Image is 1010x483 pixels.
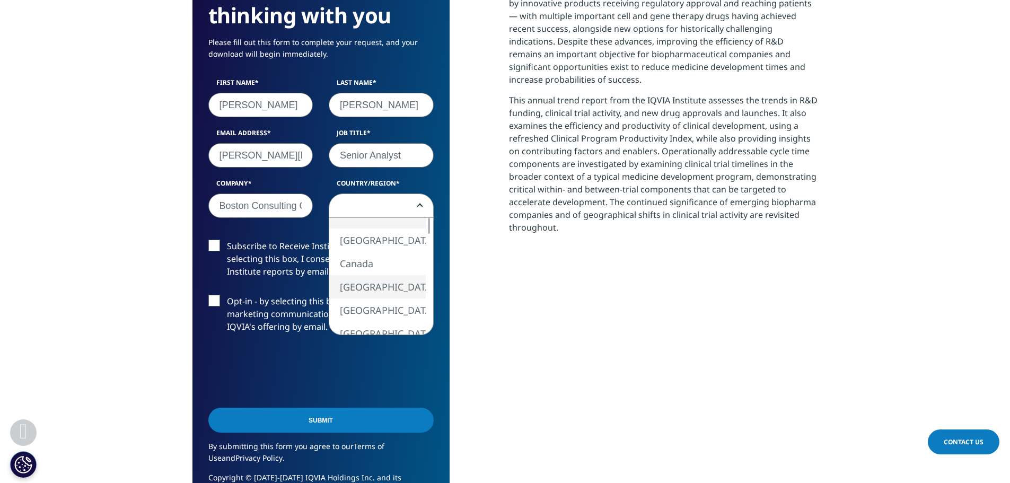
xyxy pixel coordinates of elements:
[928,429,999,454] a: Contact Us
[509,94,818,242] p: This annual trend report from the IQVIA Institute assesses the trends in R&D funding, clinical tr...
[235,453,283,463] a: Privacy Policy
[208,350,370,391] iframe: reCAPTCHA
[329,128,434,143] label: Job Title
[208,408,434,433] input: Submit
[329,322,426,345] li: [GEOGRAPHIC_DATA]
[208,179,313,194] label: Company
[208,37,434,68] p: Please fill out this form to complete your request, and your download will begin immediately.
[10,451,37,478] button: Cookies Settings
[329,78,434,93] label: Last Name
[329,252,426,275] li: Canada
[208,128,313,143] label: Email Address
[208,78,313,93] label: First Name
[329,179,434,194] label: Country/Region
[208,240,434,284] label: Subscribe to Receive Institute Reports - by selecting this box, I consent to receiving IQVIA Inst...
[329,298,426,322] li: [GEOGRAPHIC_DATA]
[944,437,983,446] span: Contact Us
[208,441,434,472] p: By submitting this form you agree to our and .
[329,275,426,298] li: [GEOGRAPHIC_DATA]
[329,229,426,252] li: [GEOGRAPHIC_DATA]
[208,295,434,339] label: Opt-in - by selecting this box, I consent to receiving marketing communications and information a...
